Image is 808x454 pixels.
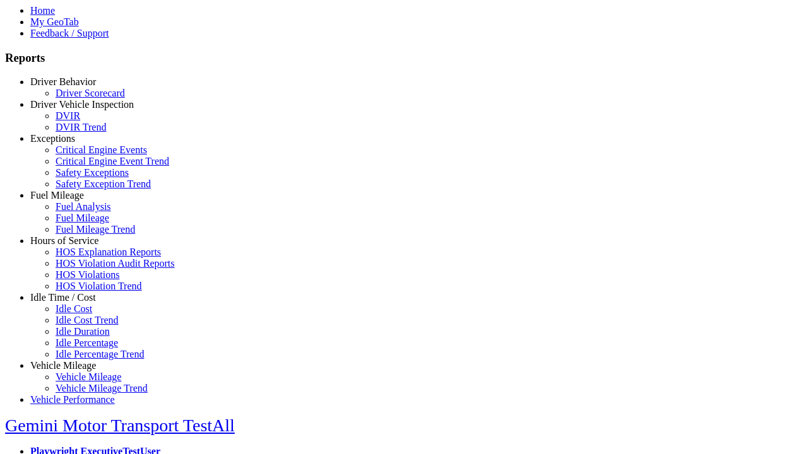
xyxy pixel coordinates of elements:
a: DVIR [56,110,80,121]
a: Safety Exceptions [56,167,129,178]
a: Idle Percentage [56,337,118,348]
a: Driver Vehicle Inspection [30,99,134,110]
a: Idle Cost [56,303,92,314]
a: HOS Violation Audit Reports [56,258,175,269]
a: Feedback / Support [30,28,109,38]
a: Gemini Motor Transport TestAll [5,416,235,435]
a: Fuel Mileage Trend [56,224,135,235]
a: Home [30,5,55,16]
a: Vehicle Mileage [56,371,121,382]
a: Fuel Mileage [56,212,109,223]
a: My GeoTab [30,16,79,27]
a: Vehicle Mileage [30,360,96,371]
h3: Reports [5,51,803,65]
a: HOS Violation Trend [56,281,142,291]
a: Driver Scorecard [56,88,125,98]
a: HOS Violations [56,269,119,280]
a: Critical Engine Event Trend [56,156,169,166]
a: Critical Engine Events [56,144,147,155]
a: Exceptions [30,133,75,144]
a: Fuel Mileage [30,190,84,201]
a: HOS Explanation Reports [56,247,161,257]
a: Vehicle Performance [30,394,115,405]
a: Driver Behavior [30,76,96,87]
a: Idle Duration [56,326,110,337]
a: Hours of Service [30,235,98,246]
a: Vehicle Mileage Trend [56,383,148,393]
a: Fuel Analysis [56,201,111,212]
a: Idle Percentage Trend [56,349,144,359]
a: DVIR Trend [56,122,106,132]
a: Idle Cost Trend [56,315,119,325]
a: Safety Exception Trend [56,178,151,189]
a: Idle Time / Cost [30,292,96,303]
